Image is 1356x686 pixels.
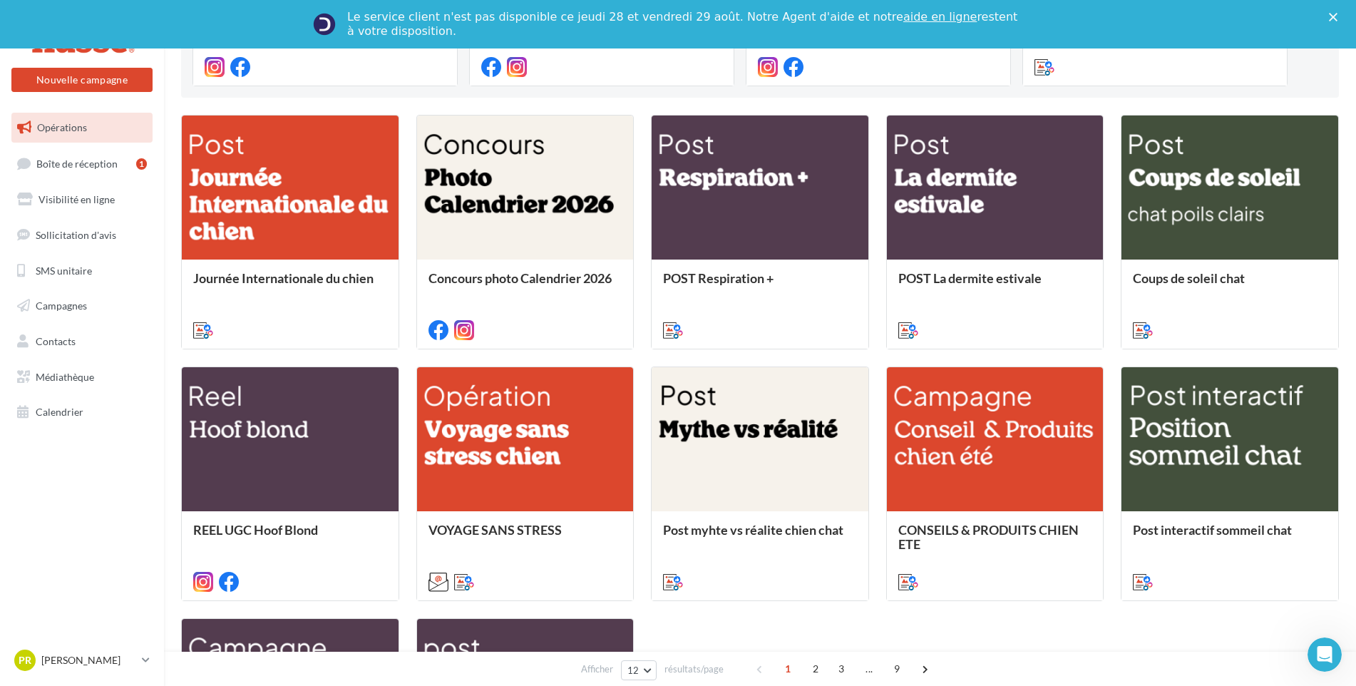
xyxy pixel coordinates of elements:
span: résultats/page [664,662,724,676]
span: 9 [885,657,908,680]
a: Calendrier [9,397,155,427]
a: SMS unitaire [9,256,155,286]
span: VOYAGE SANS STRESS [428,522,562,538]
span: Post myhte vs réalite chien chat [663,522,843,538]
span: SMS unitaire [36,264,92,276]
a: Campagnes [9,291,155,321]
span: Coups de soleil chat [1133,270,1245,286]
span: REEL UGC Hoof Blond [193,522,318,538]
span: Contacts [36,335,76,347]
p: [PERSON_NAME] [41,653,136,667]
span: Sollicitation d'avis [36,229,116,241]
span: Visibilité en ligne [38,193,115,205]
span: 3 [830,657,853,680]
div: Fermer [1329,13,1343,21]
span: Campagnes [36,300,87,312]
button: Nouvelle campagne [11,68,153,92]
span: Calendrier [36,406,83,418]
a: Contacts [9,327,155,357]
span: Médiathèque [36,371,94,383]
a: Boîte de réception1 [9,148,155,179]
span: Concours photo Calendrier 2026 [428,270,612,286]
span: Opérations [37,121,87,133]
a: aide en ligne [903,10,977,24]
span: Journée Internationale du chien [193,270,374,286]
span: Post interactif sommeil chat [1133,522,1292,538]
span: POST Respiration + [663,270,774,286]
div: Le service client n'est pas disponible ce jeudi 28 et vendredi 29 août. Notre Agent d'aide et not... [347,10,1020,39]
span: POST La dermite estivale [898,270,1042,286]
a: Sollicitation d'avis [9,220,155,250]
span: CONSEILS & PRODUITS CHIEN ETE [898,522,1079,552]
a: Opérations [9,113,155,143]
span: Boîte de réception [36,157,118,169]
span: ... [858,657,880,680]
button: 12 [621,660,657,680]
iframe: Intercom live chat [1308,638,1342,672]
span: PR [19,653,31,667]
img: Profile image for Service-Client [313,13,336,36]
a: PR [PERSON_NAME] [11,647,153,674]
a: Visibilité en ligne [9,185,155,215]
span: 2 [804,657,827,680]
div: 1 [136,158,147,170]
a: Médiathèque [9,362,155,392]
span: 1 [776,657,799,680]
span: 12 [627,665,640,676]
span: Afficher [581,662,613,676]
